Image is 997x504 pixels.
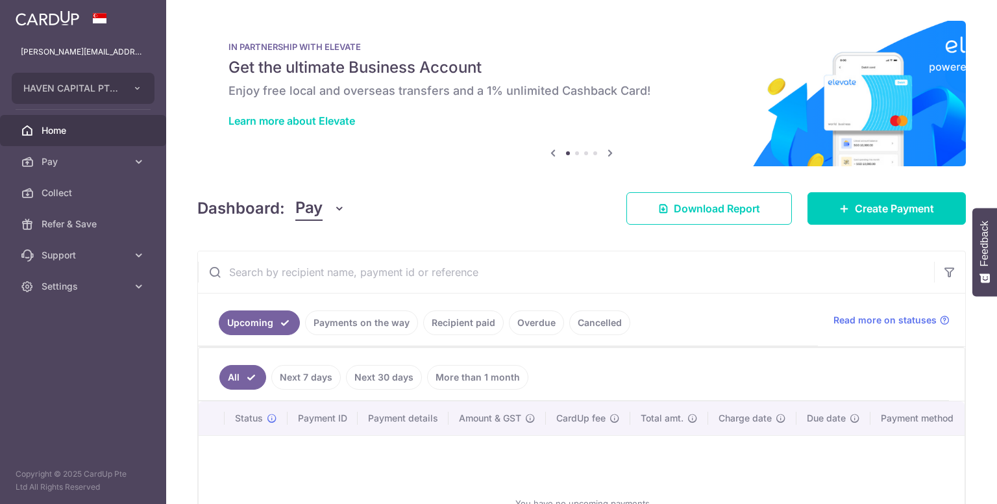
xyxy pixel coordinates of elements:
h6: Enjoy free local and overseas transfers and a 1% unlimited Cashback Card! [228,83,935,99]
a: Overdue [509,310,564,335]
span: Settings [42,280,127,293]
a: Download Report [626,192,792,225]
a: Learn more about Elevate [228,114,355,127]
a: Cancelled [569,310,630,335]
a: Create Payment [807,192,966,225]
a: All [219,365,266,390]
span: Pay [42,155,127,168]
th: Payment method [870,401,969,435]
img: Renovation banner [197,21,966,166]
a: Next 30 days [346,365,422,390]
span: Due date [807,412,846,425]
iframe: Opens a widget where you can find more information [914,465,984,498]
a: Recipient paid [423,310,504,335]
span: Create Payment [855,201,934,216]
span: Home [42,124,127,137]
a: Read more on statuses [833,314,950,327]
span: Amount & GST [459,412,521,425]
a: Upcoming [219,310,300,335]
button: HAVEN CAPITAL PTE. LTD. [12,73,154,104]
span: HAVEN CAPITAL PTE. LTD. [23,82,119,95]
p: IN PARTNERSHIP WITH ELEVATE [228,42,935,52]
button: Feedback - Show survey [972,208,997,296]
a: Next 7 days [271,365,341,390]
span: Download Report [674,201,760,216]
a: Payments on the way [305,310,418,335]
span: Read more on statuses [833,314,937,327]
h4: Dashboard: [197,197,285,220]
span: Feedback [979,221,991,266]
p: [PERSON_NAME][EMAIL_ADDRESS][DOMAIN_NAME] [21,45,145,58]
a: More than 1 month [427,365,528,390]
span: Charge date [719,412,772,425]
img: CardUp [16,10,79,26]
input: Search by recipient name, payment id or reference [198,251,934,293]
th: Payment details [358,401,449,435]
h5: Get the ultimate Business Account [228,57,935,78]
span: Pay [295,196,323,221]
span: CardUp fee [556,412,606,425]
span: Support [42,249,127,262]
span: Refer & Save [42,218,127,231]
th: Payment ID [288,401,358,435]
span: Total amt. [641,412,683,425]
span: Status [235,412,263,425]
button: Pay [295,196,345,221]
span: Collect [42,186,127,199]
